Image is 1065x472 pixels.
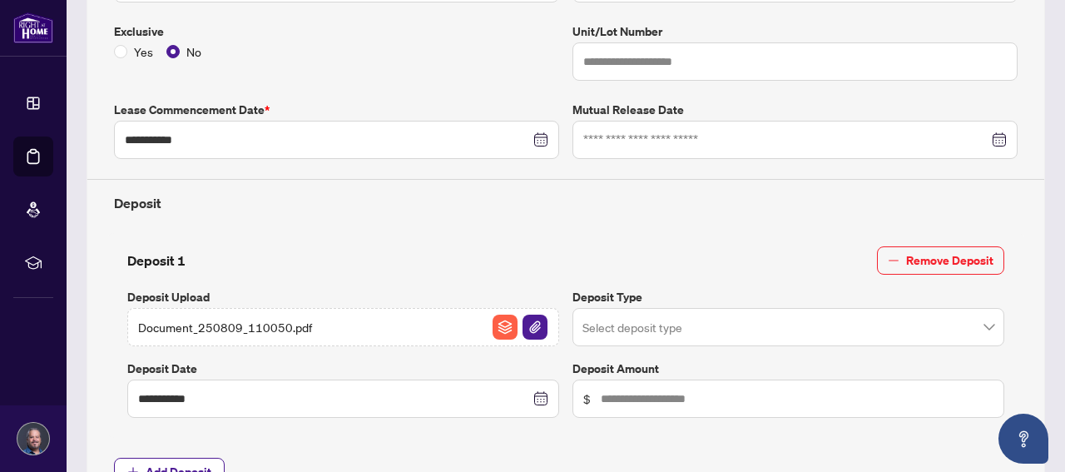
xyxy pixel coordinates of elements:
label: Deposit Upload [127,288,559,306]
img: File Attachement [523,315,547,340]
span: No [180,42,208,61]
button: File Archive [492,314,518,340]
button: Open asap [998,414,1048,464]
label: Deposit Date [127,360,559,378]
h4: Deposit [114,193,1018,213]
label: Lease Commencement Date [114,101,559,119]
label: Deposit Type [572,288,1004,306]
button: Remove Deposit [877,246,1004,275]
label: Unit/Lot Number [572,22,1018,41]
label: Deposit Amount [572,360,1004,378]
img: Profile Icon [17,423,49,455]
h4: Deposit 1 [127,251,186,271]
span: Document_250809_110050.pdfFile ArchiveFile Attachement [127,308,559,346]
img: logo [13,12,53,43]
label: Mutual Release Date [572,101,1018,119]
span: minus [888,255,899,266]
span: $ [583,390,591,408]
span: Document_250809_110050.pdf [138,318,312,336]
img: File Archive [493,315,518,340]
label: Exclusive [114,22,559,41]
span: close-circle [537,393,548,405]
button: File Attachement [522,314,548,340]
span: close-circle [537,134,548,146]
span: Remove Deposit [906,247,993,274]
span: Yes [127,42,160,61]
